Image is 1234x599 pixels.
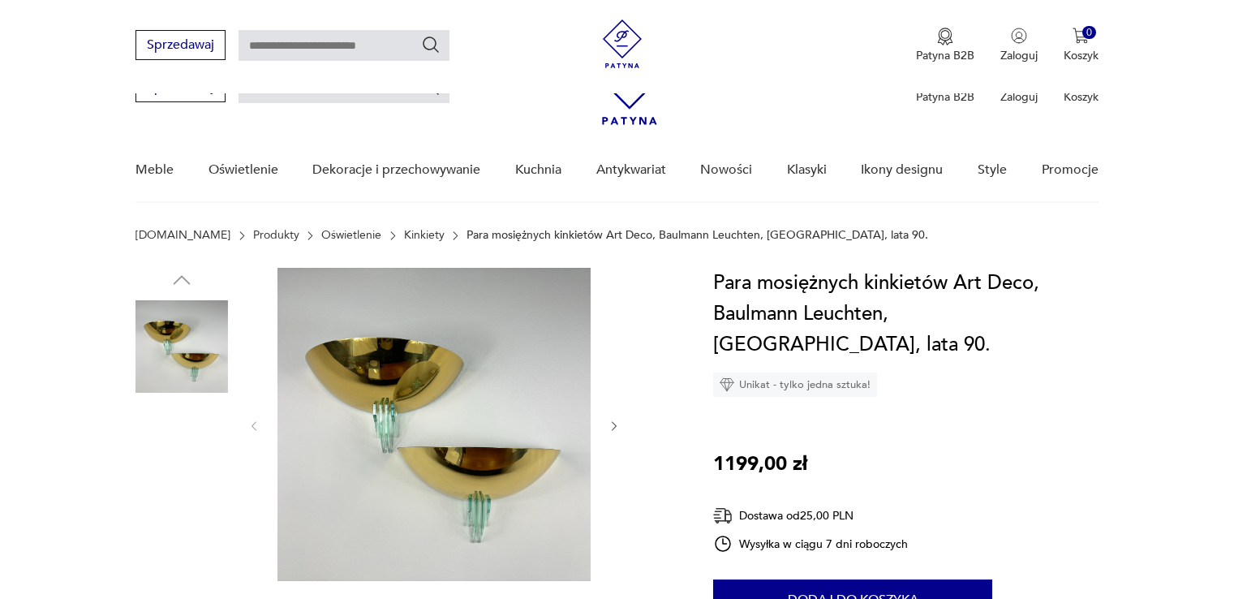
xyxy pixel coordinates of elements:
div: 0 [1082,26,1096,40]
a: [DOMAIN_NAME] [135,229,230,242]
img: Patyna - sklep z meblami i dekoracjami vintage [598,19,647,68]
img: Ikona koszyka [1073,28,1089,44]
a: Dekoracje i przechowywanie [312,139,480,201]
a: Antykwariat [596,139,666,201]
p: Koszyk [1064,89,1099,105]
button: Patyna B2B [916,28,974,63]
a: Nowości [700,139,752,201]
img: Ikona medalu [937,28,953,45]
p: Patyna B2B [916,48,974,63]
p: Para mosiężnych kinkietów Art Deco, Baulmann Leuchten, [GEOGRAPHIC_DATA], lata 90. [467,229,928,242]
p: Zaloguj [1000,48,1038,63]
a: Promocje [1042,139,1099,201]
a: Sprzedawaj [135,83,226,94]
a: Kuchnia [515,139,561,201]
a: Kinkiety [404,229,445,242]
p: Zaloguj [1000,89,1038,105]
p: Patyna B2B [916,89,974,105]
img: Zdjęcie produktu Para mosiężnych kinkietów Art Deco, Baulmann Leuchten, Niemcy, lata 90. [277,268,591,581]
img: Ikona diamentu [720,377,734,392]
div: Dostawa od 25,00 PLN [713,506,908,526]
img: Zdjęcie produktu Para mosiężnych kinkietów Art Deco, Baulmann Leuchten, Niemcy, lata 90. [135,404,228,497]
a: Style [978,139,1007,201]
a: Oświetlenie [321,229,381,242]
a: Ikony designu [861,139,943,201]
a: Ikona medaluPatyna B2B [916,28,974,63]
a: Sprzedawaj [135,41,226,52]
img: Ikonka użytkownika [1011,28,1027,44]
p: Koszyk [1064,48,1099,63]
p: 1199,00 zł [713,449,807,480]
button: Zaloguj [1000,28,1038,63]
div: Unikat - tylko jedna sztuka! [713,373,877,397]
h1: Para mosiężnych kinkietów Art Deco, Baulmann Leuchten, [GEOGRAPHIC_DATA], lata 90. [713,268,1099,360]
div: Wysyłka w ciągu 7 dni roboczych [713,534,908,554]
button: 0Koszyk [1064,28,1099,63]
button: Sprzedawaj [135,30,226,60]
button: Szukaj [421,35,441,54]
img: Ikona dostawy [713,506,733,526]
a: Oświetlenie [209,139,278,201]
a: Klasyki [787,139,827,201]
a: Produkty [253,229,299,242]
img: Zdjęcie produktu Para mosiężnych kinkietów Art Deco, Baulmann Leuchten, Niemcy, lata 90. [135,300,228,393]
a: Meble [135,139,174,201]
